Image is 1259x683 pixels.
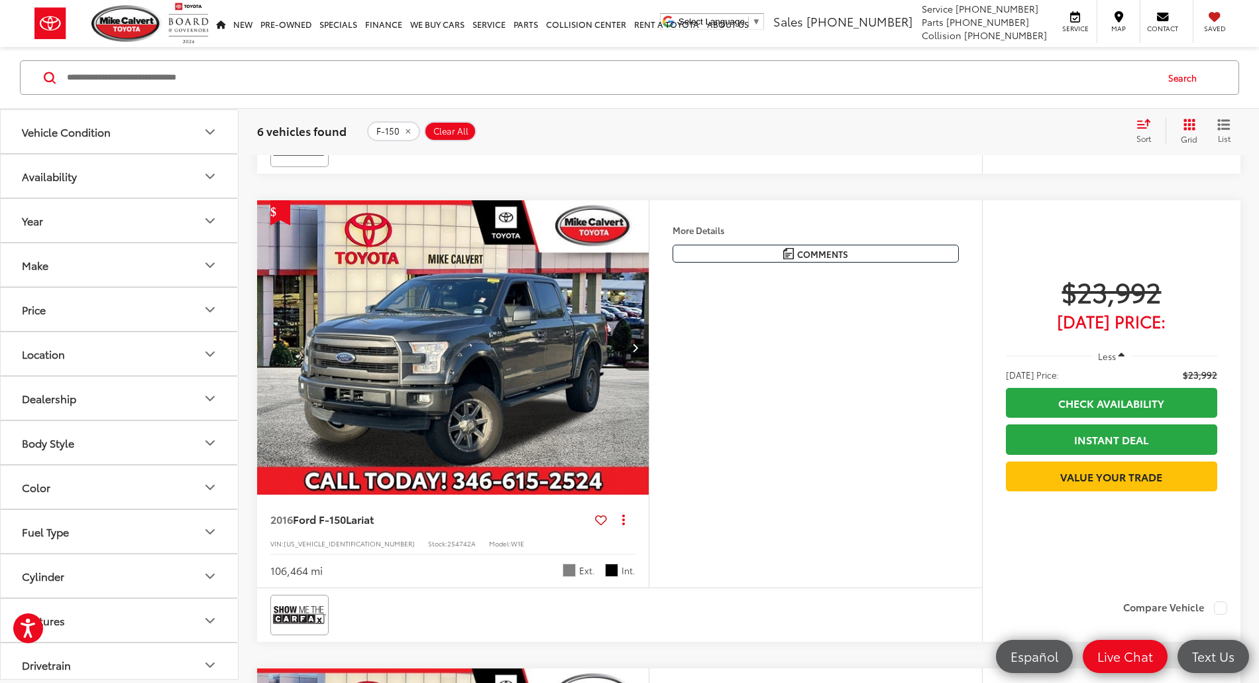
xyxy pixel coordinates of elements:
span: $23,992 [1006,275,1217,308]
button: CylinderCylinder [1,554,239,597]
span: Contact [1147,24,1178,33]
span: Text Us [1185,648,1241,664]
span: Int. [622,564,635,577]
button: Body StyleBody Style [1,421,239,464]
div: Price [22,303,46,316]
div: Availability [202,168,218,184]
span: 2016 [270,511,293,527]
button: FeaturesFeatures [1,599,239,642]
span: Black [605,564,618,577]
div: Fuel Type [202,524,218,540]
button: ColorColor [1,466,239,509]
button: PricePrice [1,288,239,331]
img: View CARFAX report [273,597,326,633]
button: MakeMake [1,243,239,286]
div: 2016 Ford F-150 Lariat 0 [256,200,650,495]
h4: More Details [673,225,959,235]
span: Ext. [579,564,595,577]
a: Value Your Trade [1006,462,1217,491]
a: Instant Deal [1006,424,1217,454]
div: Dealership [22,392,76,404]
button: Fuel TypeFuel Type [1,510,239,553]
button: remove F-150 [367,121,420,141]
div: Availability [22,170,77,182]
span: Ford F-150 [293,511,346,527]
button: Actions [612,508,635,531]
span: Service [922,2,953,15]
div: Features [22,614,65,627]
button: List View [1207,118,1240,145]
div: Drivetrain [202,657,218,673]
span: VIN: [270,538,284,548]
span: Lariat [346,511,374,527]
div: Features [202,613,218,629]
span: Collision [922,29,961,42]
div: Dealership [202,391,218,406]
span: [PHONE_NUMBER] [946,15,1029,29]
div: Location [22,347,65,360]
img: Comments [783,248,794,259]
span: [DATE] Price: [1006,314,1217,328]
div: Vehicle Condition [202,124,218,140]
span: [PHONE_NUMBER] [806,13,912,30]
div: Year [22,214,43,227]
button: Comments [673,245,959,263]
img: Mike Calvert Toyota [91,5,162,42]
span: 254742A [447,538,476,548]
span: Comments [797,248,848,261]
a: 2016Ford F-150Lariat [270,512,590,527]
div: Body Style [202,435,218,451]
div: Location [202,346,218,362]
span: Clear All [433,126,468,137]
button: Next image [622,324,649,371]
button: AvailabilityAvailability [1,155,239,198]
div: Make [22,259,48,271]
span: Sort [1136,133,1151,144]
input: Search by Make, Model, or Keyword [66,62,1156,93]
span: Español [1004,648,1065,664]
span: [DATE] Price: [1006,368,1059,381]
div: Cylinder [22,570,64,582]
div: Make [202,257,218,273]
div: Drivetrain [22,658,71,671]
div: 106,464 mi [270,563,323,578]
div: Color [22,481,50,493]
span: Less [1098,350,1116,362]
span: Grid [1181,133,1197,145]
span: [US_VEHICLE_IDENTIFICATION_NUMBER] [284,538,415,548]
span: Service [1060,24,1090,33]
a: Text Us [1177,640,1249,673]
button: Select sort value [1130,118,1166,145]
div: Vehicle Condition [22,125,111,138]
span: F-150 [376,126,400,137]
span: Model: [489,538,511,548]
button: Clear All [424,121,476,141]
span: 6 vehicles found [257,123,347,139]
span: Live Chat [1091,648,1160,664]
button: YearYear [1,199,239,242]
span: Parts [922,15,944,29]
span: [PHONE_NUMBER] [956,2,1038,15]
div: Fuel Type [22,525,69,538]
img: 2016 Ford F-150 Lariat [256,200,650,495]
span: Map [1104,24,1133,33]
span: Get Price Drop Alert [270,200,290,225]
a: Español [996,640,1073,673]
span: [PHONE_NUMBER] [964,29,1047,42]
span: Magnetic [563,564,576,577]
span: Stock: [428,538,447,548]
a: Check Availability [1006,388,1217,418]
button: Grid View [1166,118,1207,145]
button: Less [1092,344,1132,368]
button: Search [1156,61,1216,94]
span: List [1217,133,1231,144]
div: Color [202,479,218,495]
span: Sales [773,13,803,30]
span: $23,992 [1183,368,1217,381]
a: 2016 Ford F-150 Lariat2016 Ford F-150 Lariat2016 Ford F-150 Lariat2016 Ford F-150 Lariat [256,200,650,495]
span: ▼ [752,17,761,27]
div: Cylinder [202,568,218,584]
button: DealershipDealership [1,377,239,420]
a: Live Chat [1083,640,1168,673]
